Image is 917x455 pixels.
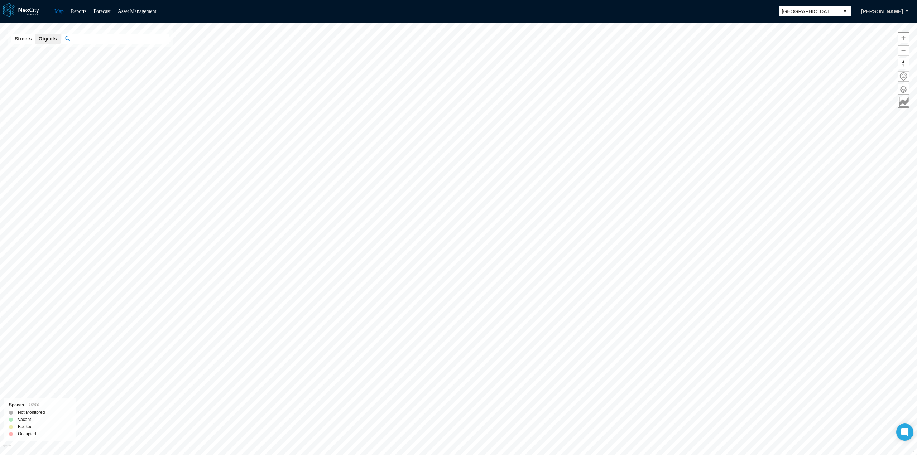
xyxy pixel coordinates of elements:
[38,35,57,42] span: Objects
[3,445,11,453] a: Mapbox homepage
[898,32,909,43] button: Zoom in
[898,45,909,56] button: Zoom out
[839,6,851,16] button: select
[29,403,39,407] span: 16014
[898,71,909,82] button: Home
[11,34,35,44] button: Streets
[898,33,909,43] span: Zoom in
[18,423,33,430] label: Booked
[35,34,60,44] button: Objects
[9,401,70,409] div: Spaces
[18,416,31,423] label: Vacant
[18,409,45,416] label: Not Monitored
[854,5,911,18] button: [PERSON_NAME]
[118,9,157,14] a: Asset Management
[861,8,903,15] span: [PERSON_NAME]
[54,9,64,14] a: Map
[15,35,32,42] span: Streets
[898,58,909,69] button: Reset bearing to north
[93,9,110,14] a: Forecast
[18,430,36,437] label: Occupied
[898,97,909,108] button: Key metrics
[898,84,909,95] button: Layers management
[71,9,87,14] a: Reports
[782,8,836,15] span: [GEOGRAPHIC_DATA][PERSON_NAME]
